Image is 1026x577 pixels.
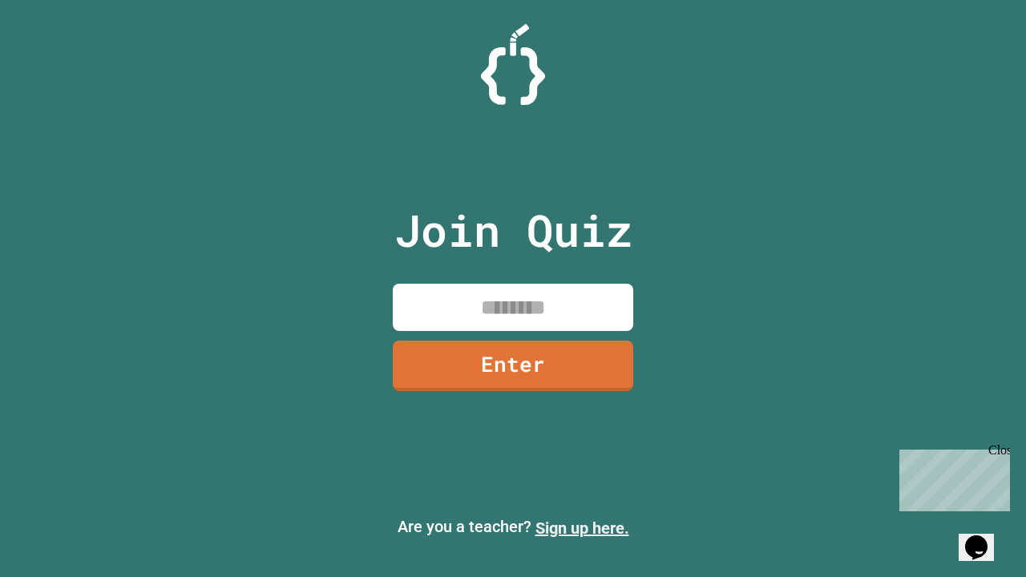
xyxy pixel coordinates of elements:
a: Sign up here. [535,518,629,538]
div: Chat with us now!Close [6,6,111,102]
iframe: chat widget [893,443,1010,511]
img: Logo.svg [481,24,545,105]
iframe: chat widget [959,513,1010,561]
p: Are you a teacher? [13,514,1013,540]
p: Join Quiz [394,197,632,264]
a: Enter [393,341,633,391]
